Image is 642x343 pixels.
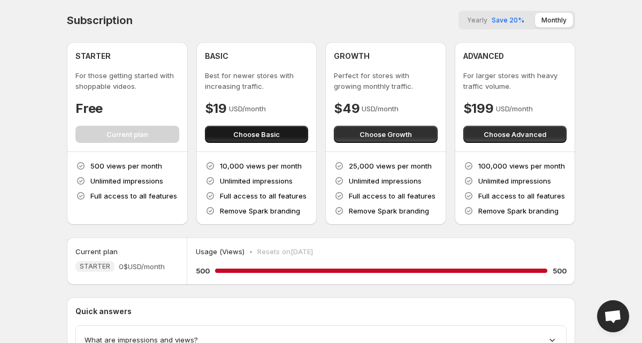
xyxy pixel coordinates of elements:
[119,261,165,272] span: 0$ USD/month
[196,265,210,276] h5: 500
[478,190,565,201] p: Full access to all features
[75,70,179,92] p: For those getting started with shoppable videos.
[362,103,399,114] p: USD/month
[553,265,567,276] h5: 500
[478,205,559,216] p: Remove Spark branding
[467,16,487,24] span: Yearly
[220,205,300,216] p: Remove Spark branding
[463,70,567,92] p: For larger stores with heavy traffic volume.
[463,100,494,117] h4: $199
[349,190,435,201] p: Full access to all features
[349,176,422,186] p: Unlimited impressions
[220,176,293,186] p: Unlimited impressions
[75,51,111,62] h4: STARTER
[463,126,567,143] button: Choose Advanced
[67,14,133,27] h4: Subscription
[461,13,531,27] button: YearlySave 20%
[80,262,110,271] span: STARTER
[90,161,162,171] p: 500 views per month
[205,51,228,62] h4: BASIC
[249,246,253,257] p: •
[360,129,412,140] span: Choose Growth
[349,205,429,216] p: Remove Spark branding
[205,126,309,143] button: Choose Basic
[233,129,280,140] span: Choose Basic
[334,51,370,62] h4: GROWTH
[597,300,629,332] div: Open chat
[75,246,118,257] h5: Current plan
[463,51,504,62] h4: ADVANCED
[257,246,313,257] p: Resets on [DATE]
[492,16,524,24] span: Save 20%
[496,103,533,114] p: USD/month
[205,100,227,117] h4: $19
[334,100,360,117] h4: $49
[349,161,432,171] p: 25,000 views per month
[196,246,244,257] p: Usage (Views)
[90,176,163,186] p: Unlimited impressions
[535,13,573,27] button: Monthly
[334,70,438,92] p: Perfect for stores with growing monthly traffic.
[478,161,565,171] p: 100,000 views per month
[90,190,177,201] p: Full access to all features
[334,126,438,143] button: Choose Growth
[205,70,309,92] p: Best for newer stores with increasing traffic.
[484,129,546,140] span: Choose Advanced
[220,190,307,201] p: Full access to all features
[220,161,302,171] p: 10,000 views per month
[478,176,551,186] p: Unlimited impressions
[75,100,103,117] h4: Free
[229,103,266,114] p: USD/month
[75,306,567,317] p: Quick answers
